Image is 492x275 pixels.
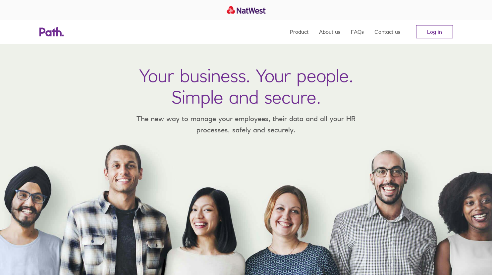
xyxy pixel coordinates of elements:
h1: Your business. Your people. Simple and secure. [139,65,353,108]
a: About us [319,20,340,44]
a: Log in [416,25,453,38]
a: FAQs [351,20,364,44]
p: The new way to manage your employees, their data and all your HR processes, safely and securely. [127,113,365,135]
a: Contact us [374,20,400,44]
a: Product [290,20,308,44]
